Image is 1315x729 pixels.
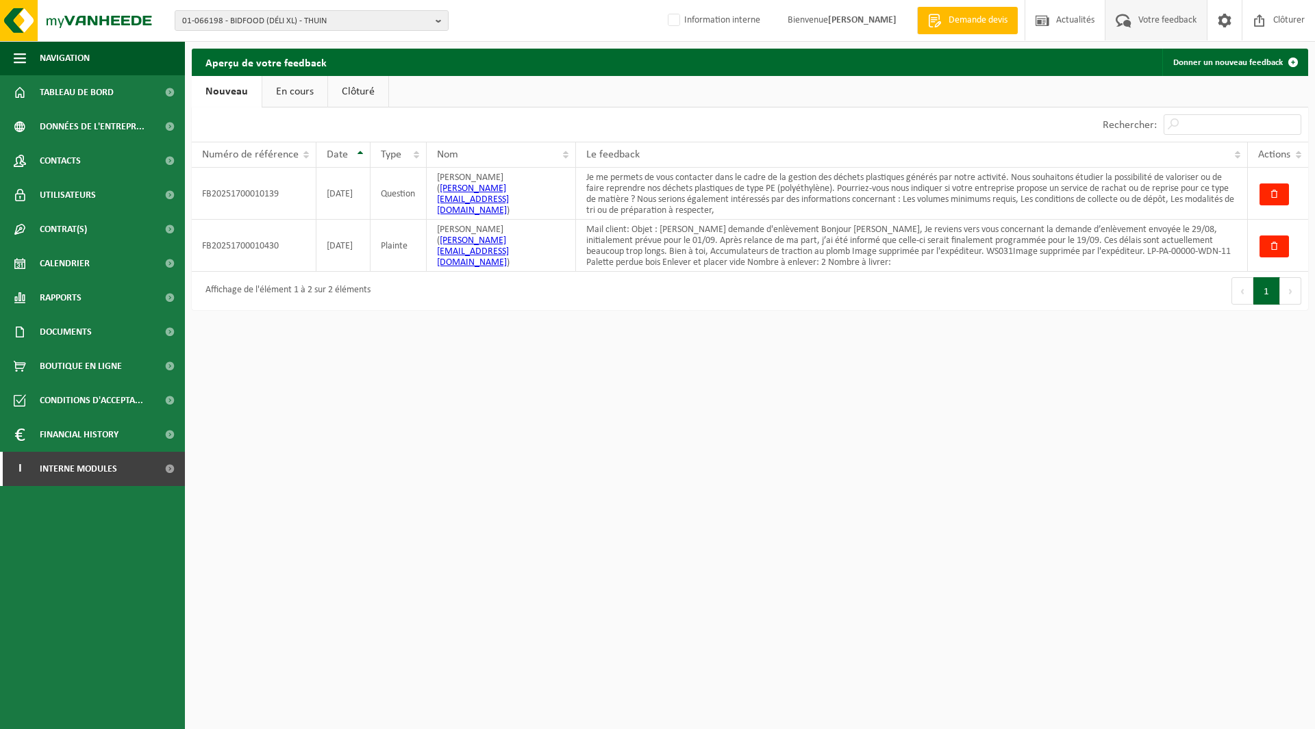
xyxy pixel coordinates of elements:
span: Documents [40,315,92,349]
span: 01-066198 - BIDFOOD (DÉLI XL) - THUIN [182,11,430,31]
td: FB20251700010139 [192,168,316,220]
button: 1 [1253,277,1280,305]
div: Affichage de l'élément 1 à 2 sur 2 éléments [199,279,371,303]
span: Données de l'entrepr... [40,110,145,144]
button: Next [1280,277,1301,305]
td: Mail client: Objet : [PERSON_NAME] demande d'enlèvement Bonjour [PERSON_NAME], Je reviens vers vo... [576,220,1248,272]
span: Contrat(s) [40,212,87,246]
span: Type [381,149,401,160]
td: FB20251700010430 [192,220,316,272]
span: Actions [1258,149,1290,160]
a: [PERSON_NAME][EMAIL_ADDRESS][DOMAIN_NAME] [437,183,509,216]
label: Information interne [665,10,760,31]
span: Interne modules [40,452,117,486]
span: Tableau de bord [40,75,114,110]
button: Previous [1231,277,1253,305]
span: Rapports [40,281,82,315]
span: Financial History [40,418,118,452]
td: Plainte [371,220,427,272]
span: Boutique en ligne [40,349,122,383]
span: Utilisateurs [40,178,96,212]
span: Date [327,149,348,160]
td: Je me permets de vous contacter dans le cadre de la gestion des déchets plastiques générés par no... [576,168,1248,220]
strong: [PERSON_NAME] [828,15,897,25]
a: Clôturé [328,76,388,107]
span: Le feedback [586,149,640,160]
span: Nom [437,149,458,160]
span: Navigation [40,41,90,75]
td: Question [371,168,427,220]
button: 01-066198 - BIDFOOD (DÉLI XL) - THUIN [175,10,449,31]
a: Nouveau [192,76,262,107]
a: Donner un nouveau feedback [1162,49,1307,76]
span: Calendrier [40,246,90,281]
span: Contacts [40,144,81,178]
a: Demande devis [917,7,1018,34]
span: Numéro de référence [202,149,299,160]
span: Demande devis [945,14,1011,27]
td: [PERSON_NAME] ( ) [427,168,576,220]
h2: Aperçu de votre feedback [192,49,340,75]
td: [DATE] [316,168,371,220]
span: I [14,452,26,486]
span: Conditions d'accepta... [40,383,143,418]
a: En cours [262,76,327,107]
label: Rechercher: [1103,120,1157,131]
span: [PERSON_NAME] ( ) [437,225,510,268]
td: [DATE] [316,220,371,272]
a: [PERSON_NAME][EMAIL_ADDRESS][DOMAIN_NAME] [437,235,509,268]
